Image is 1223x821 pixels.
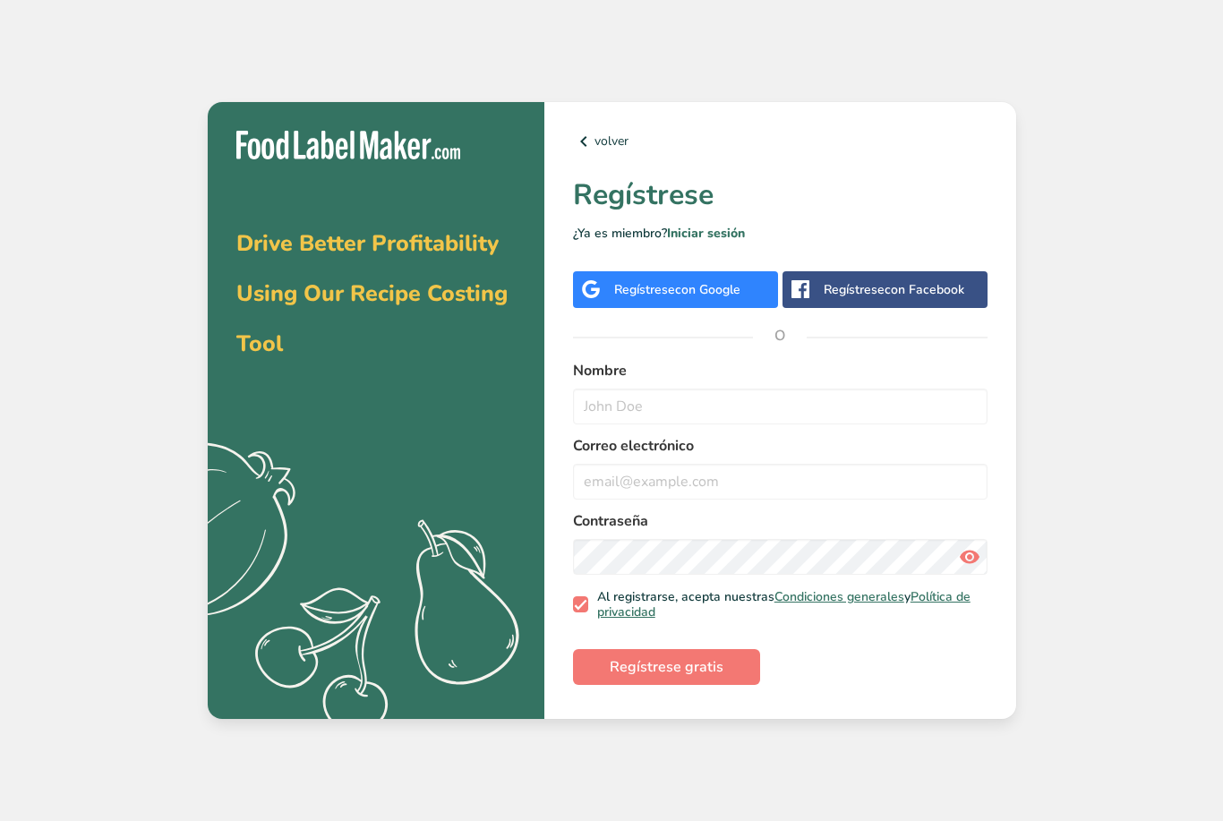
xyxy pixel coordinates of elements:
[610,656,723,678] span: Regístrese gratis
[753,309,807,363] span: O
[573,224,988,243] p: ¿Ya es miembro?
[573,510,988,532] label: Contraseña
[667,225,745,242] a: Iniciar sesión
[774,588,904,605] a: Condiciones generales
[236,228,508,359] span: Drive Better Profitability Using Our Recipe Costing Tool
[573,649,760,685] button: Regístrese gratis
[597,588,971,621] a: Política de privacidad
[573,360,988,381] label: Nombre
[236,131,460,160] img: Food Label Maker
[573,435,988,457] label: Correo electrónico
[573,464,988,500] input: email@example.com
[573,131,988,152] a: volver
[573,389,988,424] input: John Doe
[614,280,740,299] div: Regístrese
[824,280,964,299] div: Regístrese
[885,281,964,298] span: con Facebook
[675,281,740,298] span: con Google
[573,174,988,217] h1: Regístrese
[588,589,980,620] span: Al registrarse, acepta nuestras y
